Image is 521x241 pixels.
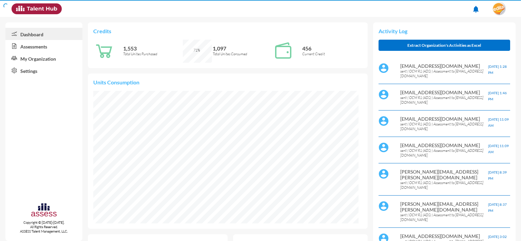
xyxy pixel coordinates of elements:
[400,116,488,122] p: [EMAIL_ADDRESS][DOMAIN_NAME]
[400,122,488,131] p: sent ( OCM R1 (ADS) ) Assessment to [EMAIL_ADDRESS][DOMAIN_NAME]
[302,45,362,52] p: 456
[472,5,480,13] mat-icon: notifications
[31,202,57,219] img: assesscompany-logo.png
[5,64,82,77] a: Settings
[400,169,488,180] p: [PERSON_NAME][EMAIL_ADDRESS][PERSON_NAME][DOMAIN_NAME]
[302,52,362,56] p: Current Credit
[379,63,389,73] img: default%20profile%20image.svg
[400,142,488,148] p: [EMAIL_ADDRESS][DOMAIN_NAME]
[400,95,488,105] p: sent ( OCM R1 (ADS) ) Assessment to [EMAIL_ADDRESS][DOMAIN_NAME]
[213,52,272,56] p: Total Unites Consumed
[488,170,507,180] span: [DATE] 8:39 PM
[379,116,389,126] img: default%20profile%20image.svg
[123,45,183,52] p: 1,553
[488,202,507,213] span: [DATE] 8:37 PM
[5,220,82,234] p: Copyright © [DATE]-[DATE]. All Rights Reserved. ASSESS Talent Management, LLC.
[93,79,362,85] p: Units Consumption
[5,52,82,64] a: My Organization
[400,233,488,239] p: [EMAIL_ADDRESS][DOMAIN_NAME]
[193,48,200,53] span: 71%
[5,28,82,40] a: Dashboard
[400,180,488,190] p: sent ( OCM R1 (ADS) ) Assessment to [EMAIL_ADDRESS][DOMAIN_NAME]
[400,201,488,213] p: [PERSON_NAME][EMAIL_ADDRESS][PERSON_NAME][DOMAIN_NAME]
[379,28,510,34] p: Activity Log
[400,63,488,69] p: [EMAIL_ADDRESS][DOMAIN_NAME]
[400,213,488,222] p: sent ( OCM R1 (ADS) ) Assessment to [EMAIL_ADDRESS][DOMAIN_NAME]
[379,169,389,179] img: default%20profile%20image.svg
[5,40,82,52] a: Assessments
[123,52,183,56] p: Total Unites Purchased
[213,45,272,52] p: 1,097
[379,89,389,100] img: default%20profile%20image.svg
[400,148,488,158] p: sent ( OCM R1 (ADS) ) Assessment to [EMAIL_ADDRESS][DOMAIN_NAME]
[488,144,509,154] span: [DATE] 11:09 AM
[379,142,389,153] img: default%20profile%20image.svg
[400,89,488,95] p: [EMAIL_ADDRESS][DOMAIN_NAME]
[488,64,507,75] span: [DATE] 1:28 PM
[379,201,389,211] img: default%20profile%20image.svg
[379,40,510,51] button: Extract Organization's Activities as Excel
[488,117,509,127] span: [DATE] 11:09 AM
[400,69,488,78] p: sent ( OCM R1 (ADS) ) Assessment to [EMAIL_ADDRESS][DOMAIN_NAME]
[488,91,507,101] span: [DATE] 1:46 PM
[93,28,362,34] p: Credits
